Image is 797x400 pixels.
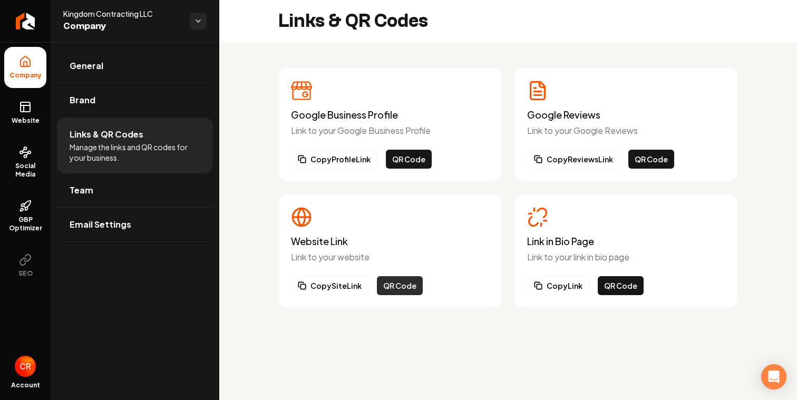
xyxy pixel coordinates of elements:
[57,173,213,207] a: Team
[16,13,35,30] img: Rebolt Logo
[386,150,432,169] button: QR Code
[70,94,95,106] span: Brand
[70,60,103,72] span: General
[291,124,489,137] p: Link to your Google Business Profile
[761,364,786,389] div: Open Intercom Messenger
[291,110,489,120] h3: Google Business Profile
[15,356,36,377] button: Open user button
[7,116,44,125] span: Website
[57,83,213,117] a: Brand
[70,142,200,163] span: Manage the links and QR codes for your business.
[291,236,489,247] h3: Website Link
[4,191,46,241] a: GBP Optimizer
[527,150,620,169] button: CopyReviewsLink
[598,276,644,295] button: QR Code
[4,138,46,187] a: Social Media
[57,208,213,241] a: Email Settings
[4,92,46,133] a: Website
[527,251,725,264] p: Link to your link in bio page
[70,128,143,141] span: Links & QR Codes
[527,124,725,137] p: Link to your Google Reviews
[278,11,428,32] h2: Links & QR Codes
[4,162,46,179] span: Social Media
[63,8,181,19] span: Kingdom Contracting LLC
[11,381,40,389] span: Account
[63,19,181,34] span: Company
[291,276,368,295] button: CopySiteLink
[4,245,46,286] button: SEO
[527,110,725,120] h3: Google Reviews
[527,276,589,295] button: CopyLink
[628,150,674,169] button: QR Code
[70,184,93,197] span: Team
[5,71,46,80] span: Company
[57,49,213,83] a: General
[291,251,489,264] p: Link to your website
[4,216,46,232] span: GBP Optimizer
[291,150,377,169] button: CopyProfileLink
[527,236,725,247] h3: Link in Bio Page
[70,218,131,231] span: Email Settings
[14,269,37,278] span: SEO
[15,356,36,377] img: Christian Rosario
[377,276,423,295] button: QR Code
